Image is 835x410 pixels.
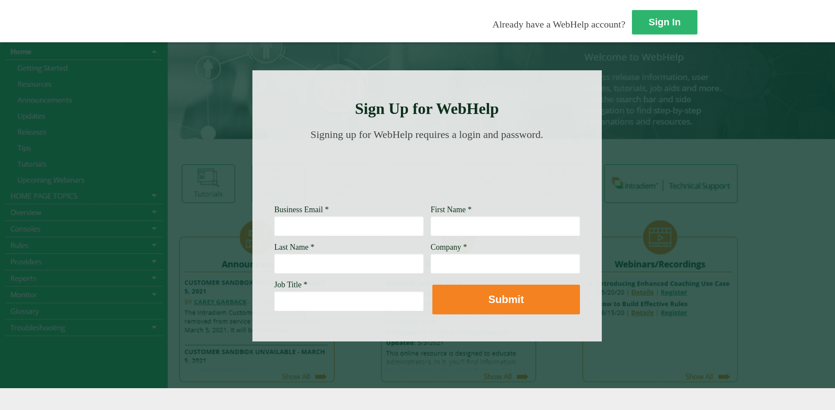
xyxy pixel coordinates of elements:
[431,243,467,252] span: Company *
[274,280,307,289] span: Job Title *
[649,17,680,28] strong: Sign In
[274,205,329,214] span: Business Email *
[432,285,580,314] button: Submit
[311,129,543,140] span: Signing up for WebHelp requires a login and password.
[632,10,697,34] a: Sign In
[431,205,472,214] span: First Name *
[274,243,314,252] span: Last Name *
[279,149,575,193] img: Need Credentials? Sign up below. Have Credentials? Use the sign-in button.
[355,100,499,117] strong: Sign Up for WebHelp
[493,19,625,30] span: Already have a WebHelp account?
[488,293,524,305] strong: Submit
